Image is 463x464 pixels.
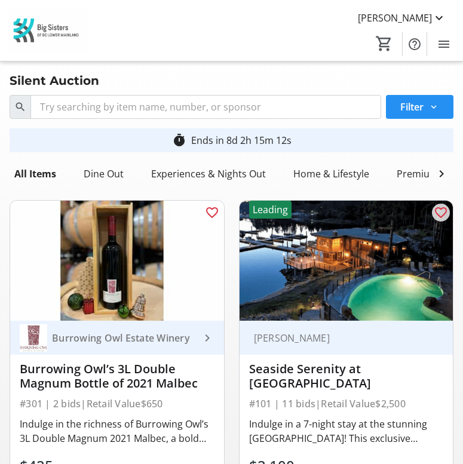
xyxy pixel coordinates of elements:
button: Cart [373,33,395,54]
img: Seaside Serenity at Painted Boat Resort & Marina [240,201,453,321]
button: Filter [386,95,453,119]
mat-icon: favorite_outline [205,205,219,220]
div: [PERSON_NAME] [249,332,430,344]
div: Dine Out [79,162,128,186]
div: #301 | 2 bids | Retail Value $650 [20,395,214,412]
mat-icon: favorite_outline [434,205,448,220]
mat-icon: timer_outline [172,133,186,148]
div: Leading [249,201,292,219]
div: Seaside Serenity at [GEOGRAPHIC_DATA] [249,362,444,391]
div: Indulge in a 7-night stay at the stunning [GEOGRAPHIC_DATA]! This exclusive package includes a tw... [249,417,444,445]
a: Burrowing Owl Estate WineryBurrowing Owl Estate Winery [10,321,224,355]
div: Burrowing Owl’s 3L Double Magnum Bottle of 2021 Malbec [20,362,214,391]
div: Experiences & Nights Out [146,162,271,186]
div: Ends in 8d 2h 15m 12s [191,133,292,148]
img: Burrowing Owl Estate Winery [20,324,47,352]
div: Silent Auction [2,71,106,90]
img: Big Sisters of BC Lower Mainland's Logo [7,8,87,53]
button: [PERSON_NAME] [348,8,456,27]
span: [PERSON_NAME] [358,11,432,25]
input: Try searching by item name, number, or sponsor [30,95,381,119]
button: Help [403,32,427,56]
div: #101 | 11 bids | Retail Value $2,500 [249,395,444,412]
div: All Items [10,162,61,186]
button: Menu [432,32,456,56]
span: Filter [400,100,424,114]
div: Home & Lifestyle [289,162,374,186]
mat-icon: keyboard_arrow_right [200,331,214,345]
img: Burrowing Owl’s 3L Double Magnum Bottle of 2021 Malbec [10,201,224,321]
div: Indulge in the richness of Burrowing Owl’s 3L Double Magnum 2021 Malbec, a bold wine bursting wit... [20,417,214,445]
div: Burrowing Owl Estate Winery [47,332,200,344]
